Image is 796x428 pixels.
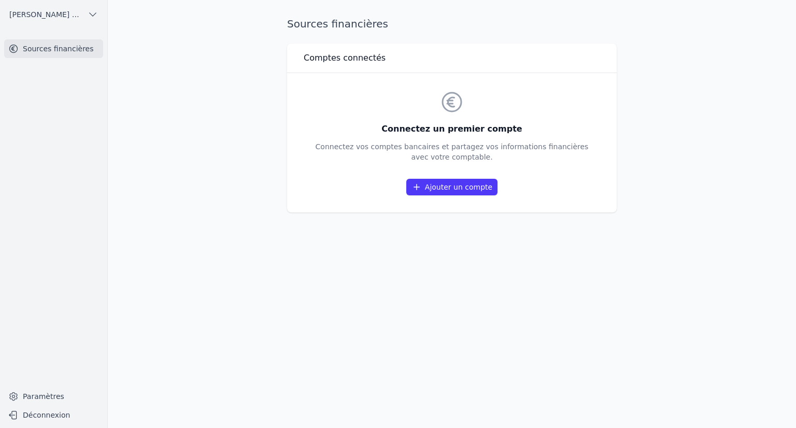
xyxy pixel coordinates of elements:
a: Paramètres [4,388,103,405]
span: [PERSON_NAME] SRL [9,9,83,20]
p: Connectez vos comptes bancaires et partagez vos informations financières avec votre comptable. [316,141,589,162]
h3: Comptes connectés [304,52,386,64]
a: Ajouter un compte [406,179,497,195]
button: [PERSON_NAME] SRL [4,6,103,23]
h3: Connectez un premier compte [316,123,589,135]
a: Sources financières [4,39,103,58]
h1: Sources financières [287,17,388,31]
button: Déconnexion [4,407,103,423]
